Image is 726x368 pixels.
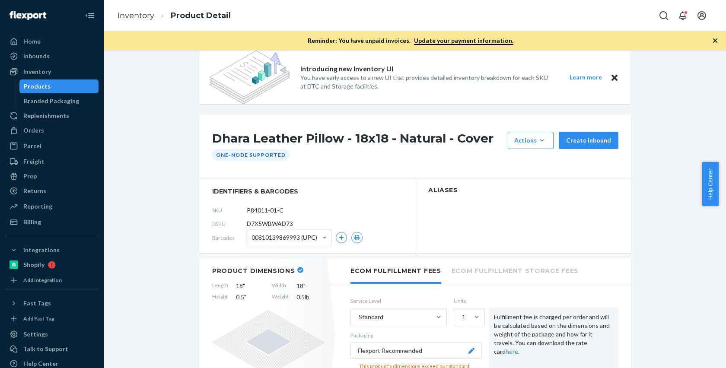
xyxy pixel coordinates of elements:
a: Home [5,35,99,48]
div: Reporting [23,202,52,211]
h2: Product Dimensions [212,267,295,275]
span: 18 [296,282,325,290]
div: Inventory [23,67,51,76]
a: Add Fast Tag [5,314,99,324]
div: Inbounds [23,52,50,60]
span: DSKU [212,220,247,228]
a: Billing [5,215,99,229]
span: Weight [272,293,289,301]
div: Add Integration [23,276,62,284]
a: Reporting [5,200,99,213]
li: Ecom Fulfillment Fees [350,258,441,284]
a: here [506,348,518,355]
p: Reminder: You have unpaid invoices. [308,36,513,45]
span: 0.5 lb [296,293,325,301]
label: Service Level [350,297,447,305]
span: 0.5 [236,293,264,301]
div: Replenishments [23,111,69,120]
p: You have early access to a new UI that provides detailed inventory breakdown for each SKU at DTC ... [300,73,554,91]
input: Standard [358,313,359,321]
button: Open Search Box [655,7,672,24]
button: Open notifications [674,7,691,24]
span: " [303,282,306,289]
a: Inventory [5,65,99,79]
a: Orders [5,124,99,137]
div: Actions [514,136,547,145]
button: Integrations [5,243,99,257]
ol: breadcrumbs [111,3,238,29]
a: Product Detail [171,11,231,20]
div: One-Node Supported [212,149,290,161]
input: 1 [461,313,462,321]
span: " [244,293,246,301]
a: Returns [5,184,99,198]
a: Inbounds [5,49,99,63]
img: new-reports-banner-icon.82668bd98b6a51aee86340f2a7b77ae3.png [210,51,290,104]
a: Shopify [5,258,99,272]
div: Prep [23,172,37,181]
span: Length [212,282,228,290]
a: Parcel [5,139,99,153]
div: Fast Tags [23,299,51,308]
span: SKU [212,206,247,214]
a: Products [19,79,99,93]
h1: Dhara Leather Pillow - 18x18 - Natural - Cover [212,132,503,149]
a: Settings [5,327,99,341]
span: Barcodes [212,234,247,241]
button: Close [609,72,620,83]
div: Standard [359,313,383,321]
div: Orders [23,126,44,135]
div: Products [24,82,51,91]
h2: Aliases [428,187,618,194]
span: Height [212,293,228,301]
a: Branded Packaging [19,94,99,108]
p: Introducing new Inventory UI [300,64,393,74]
div: Add Fast Tag [23,315,54,322]
div: Shopify [23,260,45,269]
button: Learn more [564,72,607,83]
button: Close Navigation [81,7,99,24]
button: Flexport Recommended [350,343,482,359]
li: Ecom Fulfillment Storage Fees [452,258,579,282]
div: Help Center [23,359,58,368]
span: " [243,282,245,289]
div: Returns [23,187,46,195]
div: Home [23,37,41,46]
span: 00810139869993 (UPC) [252,230,317,245]
div: Branded Packaging [24,97,79,105]
a: Replenishments [5,109,99,123]
div: Parcel [23,142,41,150]
a: Update your payment information. [414,37,513,45]
a: Inventory [118,11,154,20]
div: Settings [23,330,48,339]
div: Talk to Support [23,345,68,353]
button: Actions [508,132,554,149]
button: Fast Tags [5,296,99,310]
span: D7X5WBWAD73 [247,219,293,228]
img: Flexport logo [10,11,46,20]
a: Freight [5,155,99,168]
label: Units [454,297,482,305]
span: identifiers & barcodes [212,187,402,196]
button: Open account menu [693,7,710,24]
button: Create inbound [559,132,618,149]
button: Help Center [702,162,719,206]
span: 18 [236,282,264,290]
a: Talk to Support [5,342,99,356]
a: Prep [5,169,99,183]
div: Integrations [23,246,60,254]
div: Billing [23,218,41,226]
div: Freight [23,157,45,166]
div: 1 [462,313,465,321]
span: Width [272,282,289,290]
p: Packaging [350,332,482,339]
a: Add Integration [5,275,99,286]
